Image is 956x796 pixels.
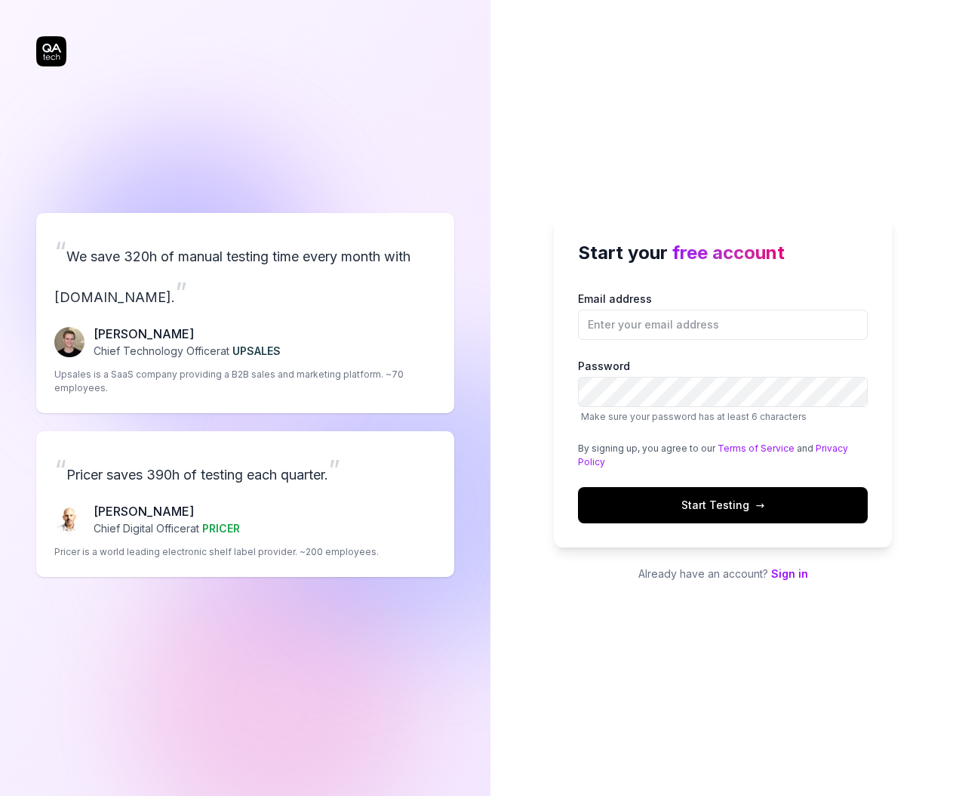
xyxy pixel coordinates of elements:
a: Privacy Policy [578,443,848,467]
input: PasswordMake sure your password has at least 6 characters [578,377,868,407]
span: free account [672,242,785,264]
a: “Pricer saves 390h of testing each quarter.”Chris Chalkitis[PERSON_NAME]Chief Digital Officerat P... [36,431,454,577]
span: “ [54,235,66,268]
div: By signing up, you agree to our and [578,442,868,469]
h2: Start your [578,239,868,267]
button: Start Testing→ [578,487,868,523]
p: [PERSON_NAME] [94,502,240,520]
span: ” [328,453,340,486]
p: Pricer is a world leading electronic shelf label provider. ~200 employees. [54,545,379,559]
p: Chief Technology Officer at [94,343,281,359]
p: Already have an account? [554,566,892,582]
span: → [755,497,764,513]
p: Upsales is a SaaS company providing a B2B sales and marketing platform. ~70 employees. [54,368,436,395]
span: “ [54,453,66,486]
p: Pricer saves 390h of testing each quarter. [54,449,436,490]
img: Chris Chalkitis [54,504,85,535]
p: Chief Digital Officer at [94,520,240,536]
label: Email address [578,291,868,340]
span: Make sure your password has at least 6 characters [581,411,807,422]
label: Password [578,358,868,424]
p: We save 320h of manual testing time every month with [DOMAIN_NAME]. [54,231,436,313]
a: “We save 320h of manual testing time every month with [DOMAIN_NAME].”Fredrik Seidl[PERSON_NAME]Ch... [36,213,454,413]
span: UPSALES [232,344,281,357]
a: Sign in [771,567,808,580]
span: Start Testing [681,497,764,513]
p: [PERSON_NAME] [94,325,281,343]
span: PRICER [202,522,240,535]
span: ” [175,276,187,309]
input: Email address [578,310,868,340]
a: Terms of Service [718,443,795,454]
img: Fredrik Seidl [54,327,85,357]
